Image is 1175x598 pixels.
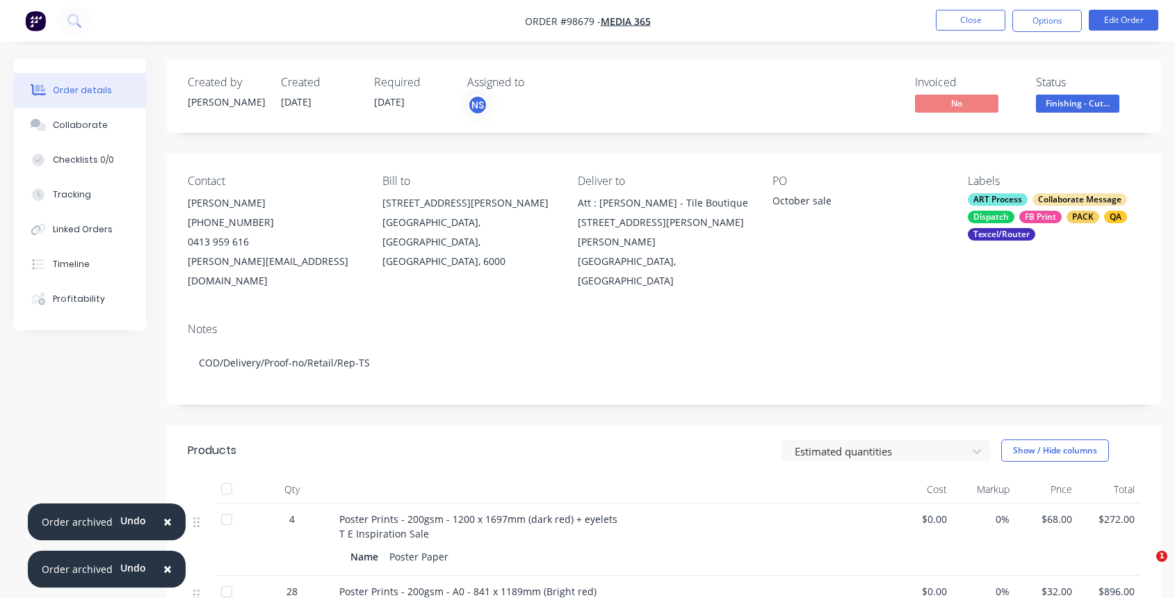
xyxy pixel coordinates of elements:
[968,211,1014,223] div: Dispatch
[281,76,357,89] div: Created
[578,232,750,291] div: [PERSON_NAME][GEOGRAPHIC_DATA], [GEOGRAPHIC_DATA]
[968,228,1035,241] div: Texcel/Router
[578,175,750,188] div: Deliver to
[53,293,105,305] div: Profitability
[188,95,264,109] div: [PERSON_NAME]
[281,95,311,108] span: [DATE]
[467,95,488,115] button: NS
[1067,211,1099,223] div: PACK
[53,188,91,201] div: Tracking
[188,193,360,291] div: [PERSON_NAME][PHONE_NUMBER]0413 959 616[PERSON_NAME][EMAIL_ADDRESS][DOMAIN_NAME]
[289,512,295,526] span: 4
[1015,476,1078,503] div: Price
[958,512,1010,526] span: 0%
[1001,439,1109,462] button: Show / Hide columns
[772,193,945,213] div: October sale
[53,223,113,236] div: Linked Orders
[382,213,555,271] div: [GEOGRAPHIC_DATA], [GEOGRAPHIC_DATA], [GEOGRAPHIC_DATA], 6000
[42,515,113,529] div: Order archived
[53,258,90,270] div: Timeline
[188,175,360,188] div: Contact
[915,76,1019,89] div: Invoiced
[188,232,360,252] div: 0413 959 616
[896,512,947,526] span: $0.00
[14,108,146,143] button: Collaborate
[1036,76,1140,89] div: Status
[113,510,154,531] button: Undo
[250,476,334,503] div: Qty
[163,512,172,531] span: ×
[1083,512,1135,526] span: $272.00
[953,476,1015,503] div: Markup
[1012,10,1082,32] button: Options
[53,119,108,131] div: Collaborate
[1036,95,1119,112] span: Finishing - Cut...
[578,193,750,291] div: Att : [PERSON_NAME] - Tile Boutique [STREET_ADDRESS][PERSON_NAME][PERSON_NAME][GEOGRAPHIC_DATA], ...
[53,84,112,97] div: Order details
[188,193,360,213] div: [PERSON_NAME]
[14,212,146,247] button: Linked Orders
[14,177,146,212] button: Tracking
[374,95,405,108] span: [DATE]
[14,143,146,177] button: Checklists 0/0
[188,213,360,232] div: [PHONE_NUMBER]
[14,282,146,316] button: Profitability
[890,476,953,503] div: Cost
[382,193,555,213] div: [STREET_ADDRESS][PERSON_NAME]
[1089,10,1158,31] button: Edit Order
[339,512,617,540] span: Poster Prints - 200gsm - 1200 x 1697mm (dark red) + eyelets T E Inspiration Sale
[188,323,1140,336] div: Notes
[1021,512,1072,526] span: $68.00
[1156,551,1167,562] span: 1
[1019,211,1062,223] div: FB Print
[113,558,154,579] button: Undo
[163,559,172,579] span: ×
[467,76,606,89] div: Assigned to
[968,175,1140,188] div: Labels
[14,73,146,108] button: Order details
[374,76,451,89] div: Required
[382,193,555,271] div: [STREET_ADDRESS][PERSON_NAME][GEOGRAPHIC_DATA], [GEOGRAPHIC_DATA], [GEOGRAPHIC_DATA], 6000
[1078,476,1140,503] div: Total
[188,76,264,89] div: Created by
[188,341,1140,384] div: COD/Delivery/Proof-no/Retail/Rep-TS
[149,506,186,539] button: Close
[25,10,46,31] img: Factory
[525,15,601,28] span: Order #98679 -
[350,547,384,567] div: Name
[1128,551,1161,584] iframe: Intercom live chat
[42,562,113,576] div: Order archived
[188,442,236,459] div: Products
[1104,211,1127,223] div: QA
[53,154,114,166] div: Checklists 0/0
[1032,193,1127,206] div: Collaborate Message
[936,10,1005,31] button: Close
[772,175,945,188] div: PO
[188,252,360,291] div: [PERSON_NAME][EMAIL_ADDRESS][DOMAIN_NAME]
[14,247,146,282] button: Timeline
[384,547,454,567] div: Poster Paper
[968,193,1028,206] div: ART Process
[149,553,186,586] button: Close
[578,193,750,232] div: Att : [PERSON_NAME] - Tile Boutique [STREET_ADDRESS][PERSON_NAME]
[601,15,651,28] a: Media 365
[915,95,998,112] span: No
[1036,95,1119,115] button: Finishing - Cut...
[382,175,555,188] div: Bill to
